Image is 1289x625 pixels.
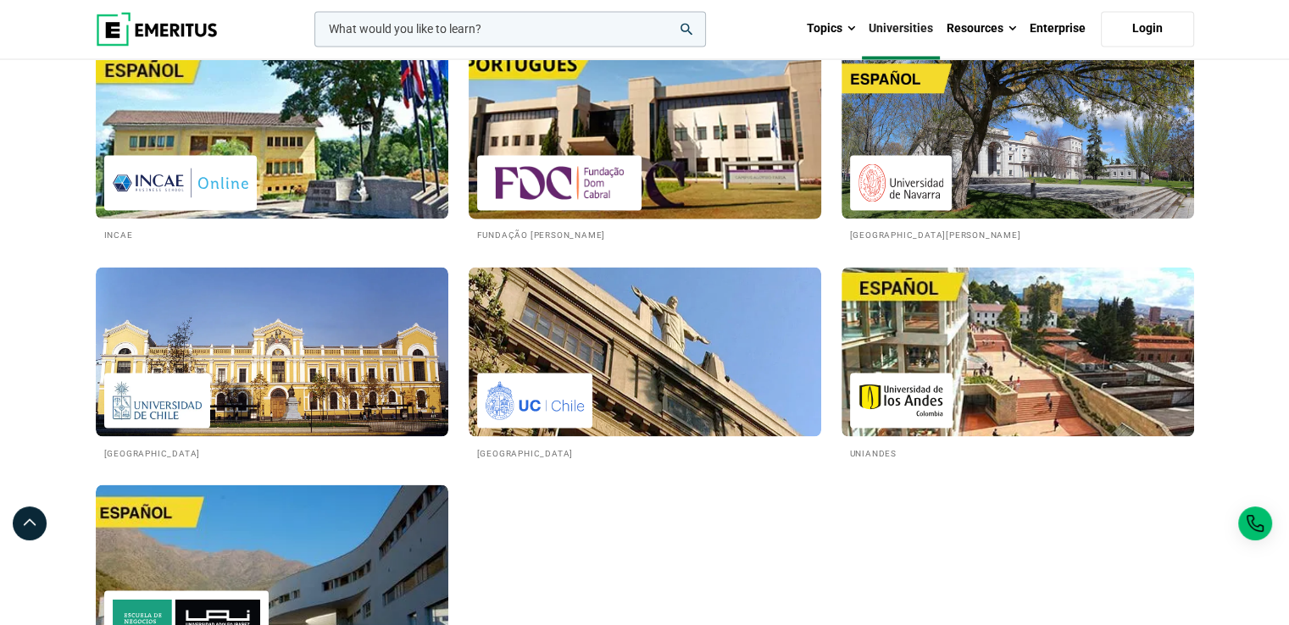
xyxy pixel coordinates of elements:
img: Pontificia Universidad Católica de Chile [486,381,584,419]
img: Universities We Work With [96,267,448,436]
a: Universities We Work With Universidad de Chile [GEOGRAPHIC_DATA] [96,267,448,459]
h2: [GEOGRAPHIC_DATA] [477,445,813,459]
img: Universities We Work With [96,49,448,218]
input: woocommerce-product-search-field-0 [314,11,706,47]
img: Universities We Work With [842,267,1194,436]
img: Fundação Dom Cabral [486,163,633,202]
h2: Fundação [PERSON_NAME] [477,227,813,241]
img: Uniandes [858,381,944,419]
a: Universities We Work With INCAE INCAE [96,49,448,241]
a: Login [1101,11,1194,47]
h2: Uniandes [850,445,1186,459]
h2: [GEOGRAPHIC_DATA] [104,445,440,459]
a: Universities We Work With Universidad de Navarra [GEOGRAPHIC_DATA][PERSON_NAME] [842,49,1194,241]
img: Universidad de Navarra [858,163,943,202]
img: INCAE [113,163,248,202]
h2: [GEOGRAPHIC_DATA][PERSON_NAME] [850,227,1186,241]
img: Universities We Work With [842,49,1194,218]
a: Universities We Work With Pontificia Universidad Católica de Chile [GEOGRAPHIC_DATA] [469,267,821,459]
img: Universities We Work With [469,267,821,436]
h2: INCAE [104,227,440,241]
a: Universities We Work With Uniandes Uniandes [842,267,1194,459]
img: Universidad de Chile [113,381,203,419]
a: Universities We Work With Fundação Dom Cabral Fundação [PERSON_NAME] [469,49,821,241]
img: Universities We Work With [451,41,839,227]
